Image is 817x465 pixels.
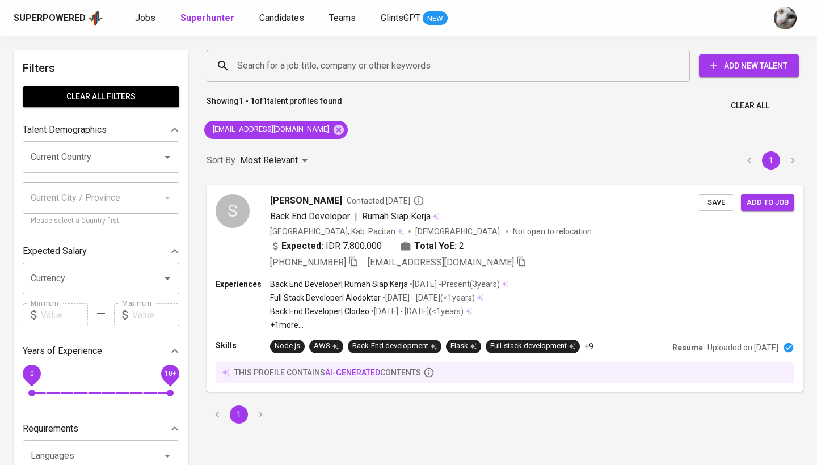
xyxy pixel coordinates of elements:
p: Talent Demographics [23,123,107,137]
a: GlintsGPT NEW [381,11,448,26]
div: Requirements [23,417,179,440]
a: Superpoweredapp logo [14,10,103,27]
button: Clear All [726,95,774,116]
span: [EMAIL_ADDRESS][DOMAIN_NAME] [204,124,336,135]
input: Value [41,303,88,326]
div: Years of Experience [23,340,179,362]
div: Expected Salary [23,240,179,263]
input: Value [132,303,179,326]
span: Add to job [747,196,789,209]
button: page 1 [230,405,248,424]
button: Add New Talent [699,54,799,77]
img: app logo [88,10,103,27]
a: Teams [329,11,358,26]
span: NEW [423,13,448,24]
span: Teams [329,12,356,23]
p: • [DATE] - Present ( 3 years ) [408,278,500,290]
p: Please select a Country first [31,215,171,227]
p: Not open to relocation [513,226,592,237]
span: Jobs [135,12,155,23]
p: Expected Salary [23,244,87,258]
div: Superpowered [14,12,86,25]
a: Candidates [259,11,306,26]
p: +1 more ... [270,319,508,331]
b: Total YoE: [414,239,457,253]
a: S[PERSON_NAME]Contacted [DATE]Back End Developer|Rumah Siap Kerja[GEOGRAPHIC_DATA], Kab. Pacitan[... [207,185,803,392]
span: Add New Talent [708,59,790,73]
p: Years of Experience [23,344,102,358]
span: GlintsGPT [381,12,420,23]
nav: pagination navigation [207,405,271,424]
button: Clear All filters [23,86,179,107]
p: this profile contains contents [234,367,421,378]
div: Flask [450,341,477,352]
button: Open [159,149,175,165]
span: | [355,210,357,223]
div: Back-End development [352,341,437,352]
p: Back End Developer | Clodeo [270,306,369,317]
b: Expected: [281,239,323,253]
div: AWS [314,341,339,352]
b: 1 [263,96,267,105]
span: 10+ [164,370,176,378]
span: AI-generated [325,368,380,377]
h6: Filters [23,59,179,77]
div: Most Relevant [240,150,311,171]
span: 2 [459,239,464,253]
div: Node.js [275,341,300,352]
div: Full-stack development [490,341,575,352]
span: [PERSON_NAME] [270,194,342,208]
svg: By Batam recruiter [413,195,424,206]
button: Save [698,194,734,212]
p: Uploaded on [DATE] [707,342,778,353]
span: Rumah Siap Kerja [362,211,431,222]
p: Skills [216,340,270,351]
span: [DEMOGRAPHIC_DATA] [415,226,502,237]
span: Clear All [731,99,769,113]
div: IDR 7.800.000 [270,239,382,253]
button: page 1 [762,151,780,170]
b: 1 - 1 [239,96,255,105]
span: [EMAIL_ADDRESS][DOMAIN_NAME] [368,257,514,268]
p: Experiences [216,278,270,290]
p: • [DATE] - [DATE] ( <1 years ) [369,306,464,317]
a: Jobs [135,11,158,26]
p: Most Relevant [240,154,298,167]
b: Superhunter [180,12,234,23]
span: Candidates [259,12,304,23]
nav: pagination navigation [739,151,803,170]
p: Full Stack Developer | Alodokter [270,292,381,303]
p: Sort By [207,154,235,167]
p: +9 [584,341,593,352]
div: [EMAIL_ADDRESS][DOMAIN_NAME] [204,121,348,139]
a: Superhunter [180,11,237,26]
p: Requirements [23,422,78,436]
p: Showing of talent profiles found [207,95,342,116]
div: S [216,194,250,228]
p: Resume [672,342,703,353]
span: 0 [30,370,33,378]
button: Add to job [741,194,794,212]
div: [GEOGRAPHIC_DATA], Kab. Pacitan [270,226,404,237]
span: Clear All filters [32,90,170,104]
button: Open [159,270,175,286]
div: Talent Demographics [23,119,179,141]
p: • [DATE] - [DATE] ( <1 years ) [381,292,475,303]
span: Save [704,196,728,209]
p: Back End Developer | Rumah Siap Kerja [270,278,408,290]
span: Contacted [DATE] [347,195,424,206]
img: tharisa.rizky@glints.com [774,7,797,29]
span: [PHONE_NUMBER] [270,257,346,268]
span: Back End Developer [270,211,350,222]
button: Open [159,448,175,464]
